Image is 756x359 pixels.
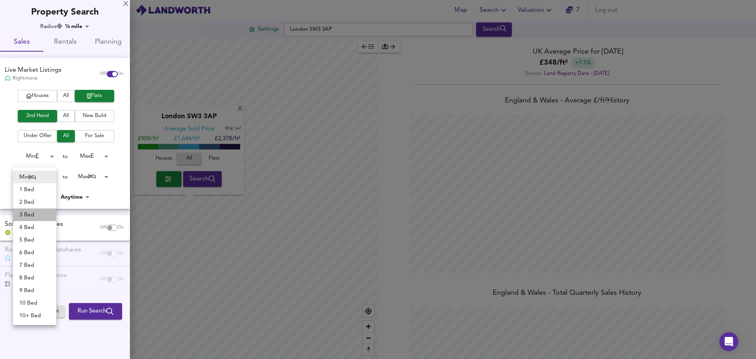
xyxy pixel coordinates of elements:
[13,246,56,259] li: 6 Bed
[13,221,56,234] li: 4 Bed
[719,332,738,351] div: Open Intercom Messenger
[13,183,56,196] li: 1 Bed
[13,234,56,246] li: 5 Bed
[13,272,56,284] li: 8 Bed
[13,259,56,272] li: 7 Bed
[13,208,56,221] li: 3 Bed
[13,171,56,183] li: Min
[13,196,56,208] li: 2 Bed
[13,284,56,297] li: 9 Bed
[13,309,56,322] li: 10+ Bed
[13,297,56,309] li: 10 Bed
